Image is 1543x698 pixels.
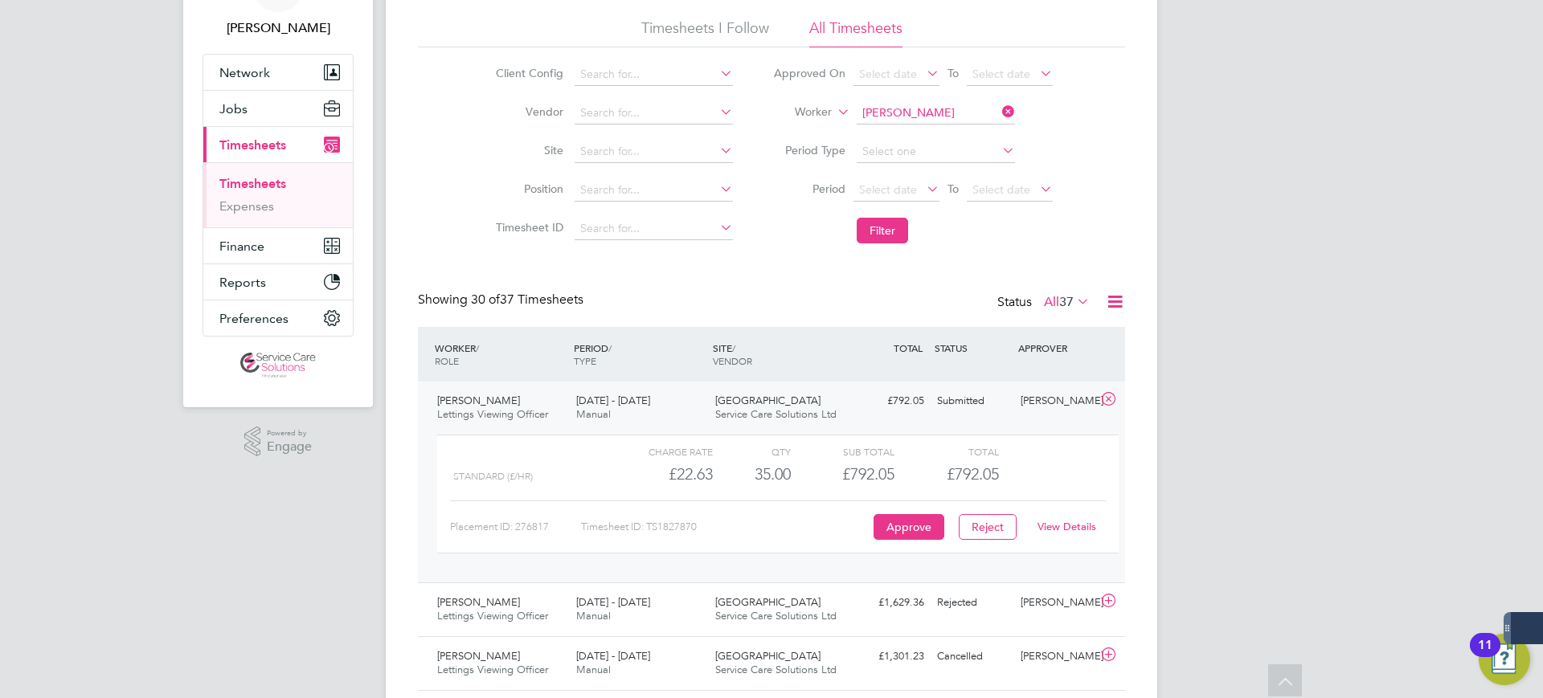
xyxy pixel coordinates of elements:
[575,179,733,202] input: Search for...
[471,292,500,308] span: 30 of
[859,67,917,81] span: Select date
[713,354,752,367] span: VENDOR
[857,218,908,243] button: Filter
[641,18,769,47] li: Timesheets I Follow
[203,162,353,227] div: Timesheets
[809,18,902,47] li: All Timesheets
[943,63,964,84] span: To
[1014,590,1098,616] div: [PERSON_NAME]
[219,101,248,116] span: Jobs
[219,198,274,214] a: Expenses
[240,353,316,378] img: servicecare-logo-retina.png
[576,394,650,407] span: [DATE] - [DATE]
[709,333,848,375] div: SITE
[1044,294,1090,310] label: All
[491,220,563,235] label: Timesheet ID
[576,407,611,421] span: Manual
[943,178,964,199] span: To
[732,341,735,354] span: /
[453,471,533,482] span: Standard (£/HR)
[437,649,520,663] span: [PERSON_NAME]
[847,388,931,414] div: £792.05
[609,442,713,461] div: Charge rate
[1478,645,1492,666] div: 11
[997,292,1093,314] div: Status
[713,442,791,461] div: QTY
[609,461,713,488] div: £22.63
[931,590,1014,616] div: Rejected
[437,609,548,622] span: Lettings Viewing Officer
[203,18,354,38] span: Matt Robson
[576,595,650,609] span: [DATE] - [DATE]
[437,407,548,421] span: Lettings Viewing Officer
[219,239,264,254] span: Finance
[491,66,563,80] label: Client Config
[1014,388,1098,414] div: [PERSON_NAME]
[575,63,733,86] input: Search for...
[576,663,611,676] span: Manual
[931,333,1014,362] div: STATUS
[203,91,353,126] button: Jobs
[1014,643,1098,670] div: [PERSON_NAME]
[576,609,611,622] span: Manual
[1014,333,1098,362] div: APPROVER
[435,354,459,367] span: ROLE
[894,341,923,354] span: TOTAL
[947,464,999,484] span: £792.05
[476,341,479,354] span: /
[847,590,931,616] div: £1,629.36
[857,141,1015,163] input: Select one
[431,333,570,375] div: WORKER
[570,333,709,375] div: PERIOD
[203,55,353,90] button: Network
[491,104,563,119] label: Vendor
[791,442,894,461] div: Sub Total
[491,143,563,157] label: Site
[1059,294,1074,310] span: 37
[267,427,312,440] span: Powered by
[575,102,733,124] input: Search for...
[575,141,733,163] input: Search for...
[581,514,870,540] div: Timesheet ID: TS1827870
[773,66,845,80] label: Approved On
[471,292,583,308] span: 37 Timesheets
[972,67,1030,81] span: Select date
[1479,634,1530,685] button: Open Resource Center, 11 new notifications
[759,104,832,120] label: Worker
[773,143,845,157] label: Period Type
[715,649,821,663] span: [GEOGRAPHIC_DATA]
[219,65,270,80] span: Network
[219,137,286,153] span: Timesheets
[203,228,353,263] button: Finance
[715,407,837,421] span: Service Care Solutions Ltd
[203,264,353,300] button: Reports
[203,127,353,162] button: Timesheets
[437,595,520,609] span: [PERSON_NAME]
[715,394,821,407] span: [GEOGRAPHIC_DATA]
[931,643,1014,670] div: Cancelled
[608,341,612,354] span: /
[437,394,520,407] span: [PERSON_NAME]
[713,461,791,488] div: 35.00
[219,275,266,290] span: Reports
[1038,520,1096,533] a: View Details
[874,514,944,540] button: Approve
[715,595,821,609] span: [GEOGRAPHIC_DATA]
[244,427,313,457] a: Powered byEngage
[418,292,587,308] div: Showing
[894,442,998,461] div: Total
[491,182,563,196] label: Position
[715,609,837,622] span: Service Care Solutions Ltd
[791,461,894,488] div: £792.05
[575,218,733,240] input: Search for...
[574,354,596,367] span: TYPE
[857,102,1015,124] input: Search for...
[219,311,289,326] span: Preferences
[931,388,1014,414] div: Submitted
[219,176,286,191] a: Timesheets
[959,514,1017,540] button: Reject
[576,649,650,663] span: [DATE] - [DATE]
[450,514,581,540] div: Placement ID: 276817
[847,643,931,670] div: £1,301.23
[859,182,917,197] span: Select date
